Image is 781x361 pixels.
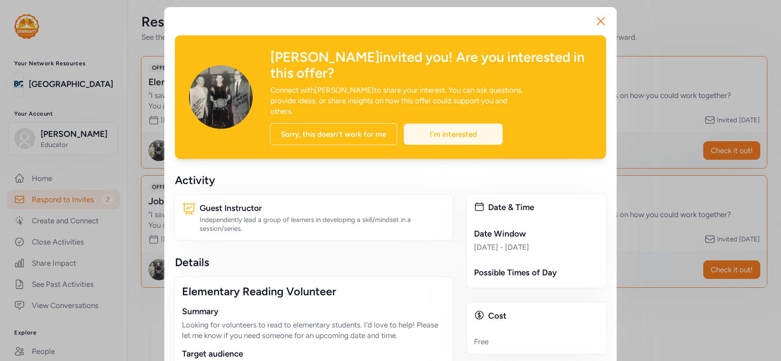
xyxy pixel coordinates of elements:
div: Elementary Reading Volunteer [182,284,446,298]
div: Independently lead a group of learners in developing a skill/mindset in a session/series. [200,215,446,233]
div: Date & Time [488,201,599,214]
div: Free [474,336,599,347]
div: Activity [175,173,453,187]
div: Sorry, this doesn't work for me [270,123,397,145]
img: Avatar [189,65,253,129]
div: Cost [488,310,599,322]
div: Possible Times of Day [474,267,599,279]
div: I'm interested [404,124,503,145]
div: Target audience [182,348,446,360]
div: Connect with [PERSON_NAME] to share your interest. You can ask questions, provide ideas, or share... [270,85,525,117]
p: Looking for volunteers to read to elementary students. I'd love to help! Please let me know if yo... [182,320,446,341]
div: Summary [182,305,446,318]
div: Date Window [474,228,599,240]
div: [DATE] - [DATE] [474,242,599,252]
div: Guest Instructor [200,202,446,214]
div: Details [175,255,453,269]
div: [PERSON_NAME] invited you! Are you interested in this offer? [270,49,592,81]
